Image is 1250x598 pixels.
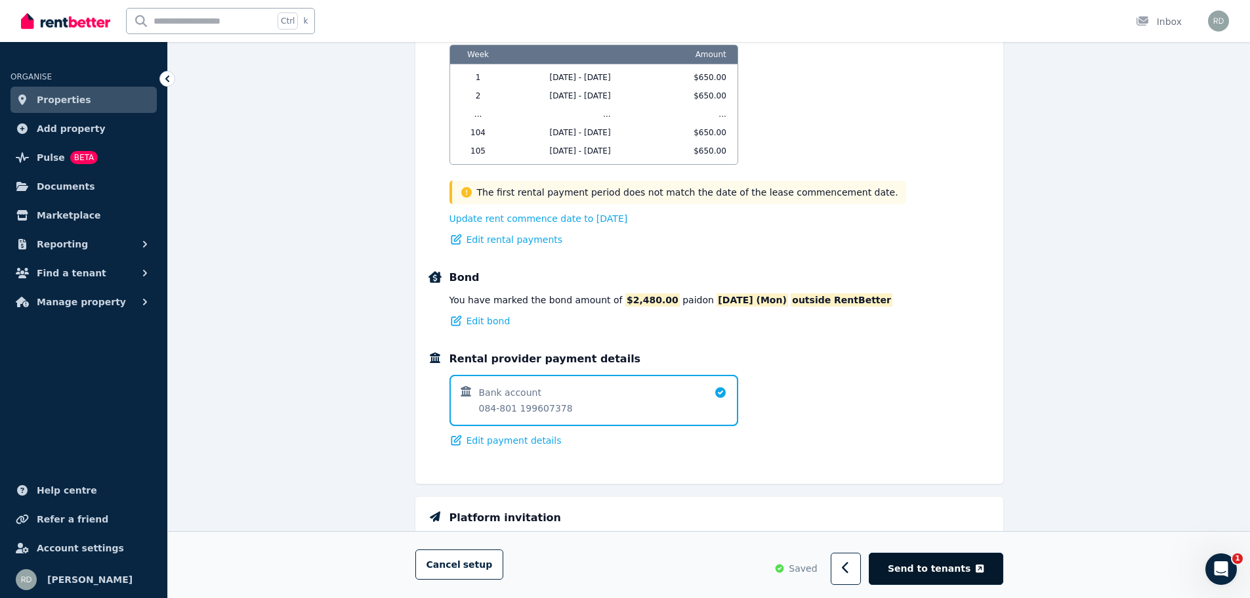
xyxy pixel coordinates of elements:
[467,233,563,246] span: Edit rental payments
[1208,11,1229,32] img: Rohan Driver
[10,231,157,257] button: Reporting
[888,563,970,576] span: Send to tenants
[507,91,642,101] span: [DATE] - [DATE]
[37,236,88,252] span: Reporting
[1136,15,1182,28] div: Inbox
[1232,553,1243,564] span: 1
[467,314,510,328] span: Edit bond
[458,146,499,156] span: 105
[415,550,504,580] button: Cancelsetup
[449,314,510,328] button: Edit bond
[463,559,493,572] span: setup
[10,144,157,171] a: PulseBETA
[37,207,100,223] span: Marketplace
[47,572,133,587] span: [PERSON_NAME]
[37,482,97,498] span: Help centre
[650,91,732,101] span: $650.00
[37,294,126,310] span: Manage property
[37,179,95,194] span: Documents
[449,293,892,307] div: You have marked the bond amount of paid on
[10,173,157,200] a: Documents
[650,127,732,138] span: $650.00
[650,72,732,83] span: $650.00
[37,150,65,165] span: Pulse
[507,72,642,83] span: [DATE] - [DATE]
[10,535,157,561] a: Account settings
[449,434,562,447] button: Edit payment details
[427,560,493,570] span: Cancel
[21,11,110,31] img: RentBetter
[10,116,157,142] a: Add property
[37,511,108,527] span: Refer a friend
[278,12,298,30] span: Ctrl
[37,121,106,137] span: Add property
[650,146,732,156] span: $650.00
[650,45,732,64] span: Amount
[507,146,642,156] span: [DATE] - [DATE]
[37,265,106,281] span: Find a tenant
[449,233,563,246] button: Edit rental payments
[10,202,157,228] a: Marketplace
[10,260,157,286] button: Find a tenant
[458,109,499,119] span: ...
[507,127,642,138] span: [DATE] - [DATE]
[449,270,480,286] h5: Bond
[869,553,1003,586] button: Send to tenants
[458,72,499,83] span: 1
[458,127,499,138] span: 104
[507,109,642,119] span: ...
[650,109,732,119] span: ...
[37,540,124,556] span: Account settings
[449,212,628,225] button: Update rent commence date to [DATE]
[449,510,562,526] h5: Platform invitation
[10,477,157,503] a: Help centre
[70,151,98,164] span: BETA
[789,563,817,576] span: Saved
[625,293,680,307] span: $2,480.00
[458,91,499,101] span: 2
[428,271,442,283] img: Bond Details
[10,506,157,532] a: Refer a friend
[10,87,157,113] a: Properties
[16,569,37,590] img: Rohan Driver
[10,289,157,315] button: Manage property
[37,92,91,108] span: Properties
[1205,553,1237,585] iframe: Intercom live chat
[477,186,898,199] span: The first rental payment period does not match the date of the lease commencement date .
[791,293,892,307] span: outside RentBetter
[717,293,787,307] span: [DATE] (Mon)
[449,351,641,367] h5: Rental provider payment details
[303,16,308,26] span: k
[467,434,562,447] span: Edit payment details
[458,45,499,64] span: Week
[10,72,52,81] span: ORGANISE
